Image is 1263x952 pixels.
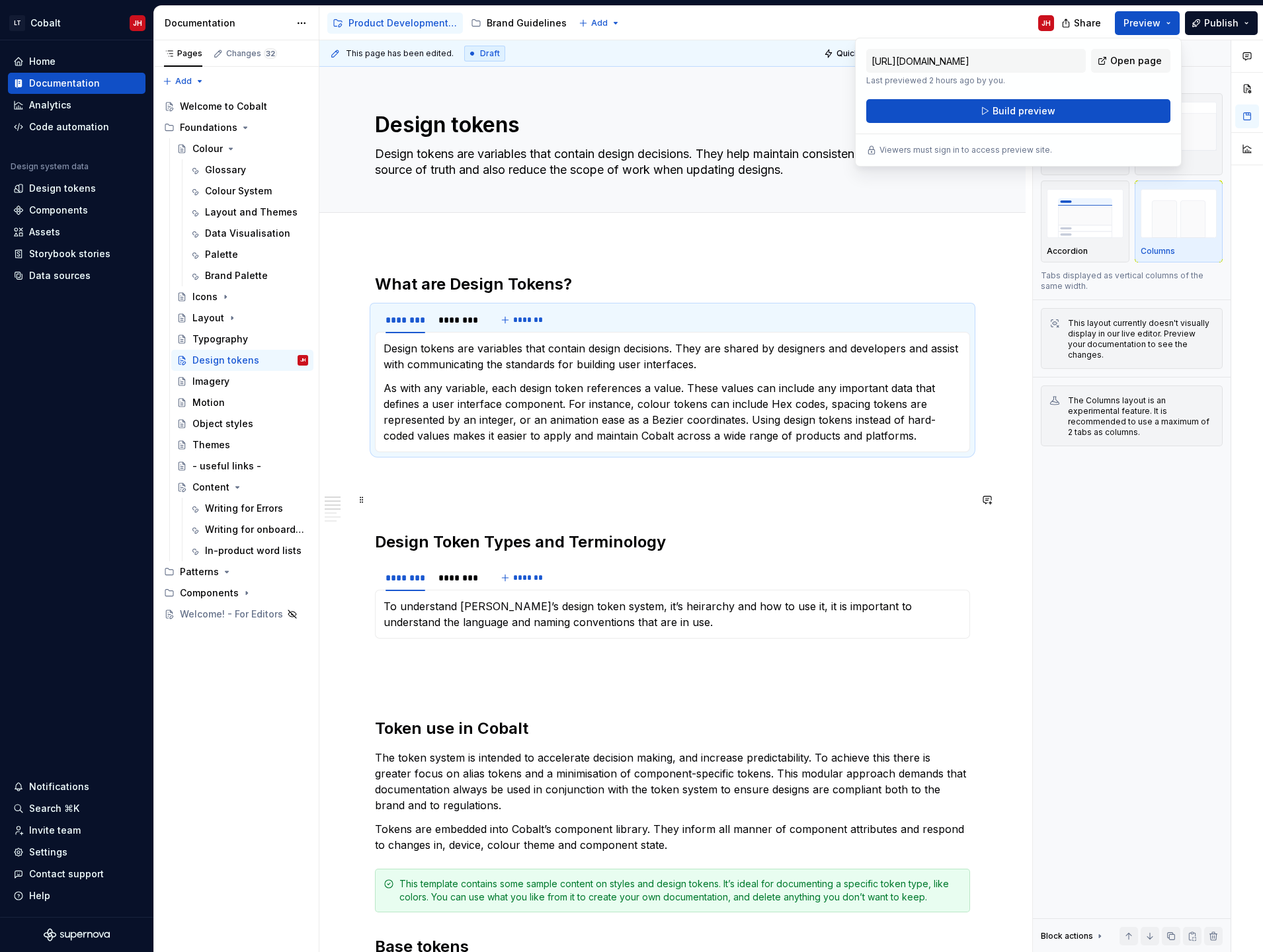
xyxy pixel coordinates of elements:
div: Block actions [1041,931,1093,941]
button: Build preview [866,99,1170,123]
a: Typography [171,329,313,350]
div: Product Development Guidelines [348,17,458,30]
a: Supernova Logo [44,928,110,941]
div: Invite team [29,824,81,837]
div: Settings [29,846,67,859]
div: Data Visualisation [205,227,290,240]
div: Changes [226,48,277,59]
button: Add [159,72,208,91]
div: Writing for Errors [205,502,283,515]
a: Data Visualisation [184,223,313,244]
p: Design tokens are variables that contain design decisions. They are shared by designers and devel... [384,340,961,372]
a: - useful links - [171,456,313,477]
div: Assets [29,225,60,239]
div: Notifications [29,780,89,793]
a: Documentation [8,73,145,94]
a: Layout and Themes [184,202,313,223]
h2: Token use in Cobalt [375,718,970,739]
span: This page has been edited. [346,48,454,59]
a: Colour System [184,180,313,202]
div: Layout and Themes [205,206,298,219]
div: Design system data [11,161,89,172]
a: Brand Guidelines [466,13,572,34]
div: In-product word lists [205,544,302,557]
a: Design tokens [8,178,145,199]
a: Brand Palette [184,265,313,286]
div: Patterns [159,561,313,582]
div: This template contains some sample content on styles and design tokens. It’s ideal for documentin... [399,877,961,904]
div: Motion [192,396,225,409]
div: Welcome to Cobalt [180,100,267,113]
span: Build preview [993,104,1055,118]
div: Components [159,582,313,604]
button: Help [8,885,145,906]
a: Code automation [8,116,145,138]
p: The token system is intended to accelerate decision making, and increase predictability. To achie... [375,750,970,813]
div: Contact support [29,867,104,881]
img: placeholder [1141,189,1217,237]
div: Code automation [29,120,109,134]
div: JH [133,18,142,28]
a: Storybook stories [8,243,145,264]
a: Palette [184,244,313,265]
div: Design tokens [29,182,96,195]
h2: Design Token Types and Terminology [375,532,970,553]
span: Preview [1123,17,1161,30]
div: Analytics [29,99,71,112]
a: Layout [171,307,313,329]
div: Brand Guidelines [487,17,567,30]
span: Quick preview [836,48,893,59]
a: Design tokensJH [171,350,313,371]
span: Add [175,76,192,87]
div: - useful links - [192,459,261,473]
div: Documentation [29,77,100,90]
span: Draft [480,48,500,59]
p: Tokens are embedded into Cobalt’s component library. They inform all manner of component attribut... [375,821,970,853]
a: Welcome to Cobalt [159,96,313,117]
div: Page tree [327,10,572,36]
div: Writing for onboarding [205,523,306,536]
a: Motion [171,392,313,413]
div: Design tokens [192,354,259,367]
div: Block actions [1041,927,1105,945]
a: Product Development Guidelines [327,13,463,34]
a: Data sources [8,265,145,286]
div: JH [1041,18,1051,28]
button: placeholderAccordion [1041,180,1129,262]
div: Foundations [159,117,313,138]
div: Object styles [192,417,253,430]
a: Open page [1091,49,1170,73]
textarea: Design tokens are variables that contain design decisions. They help maintain consistency by bein... [372,143,967,180]
button: Publish [1185,11,1258,35]
div: Search ⌘K [29,802,79,815]
span: Publish [1204,17,1239,30]
div: Colour System [205,184,272,198]
span: Share [1074,17,1101,30]
p: Accordion [1047,246,1088,257]
a: Colour [171,138,313,159]
a: Content [171,477,313,498]
h2: What are Design Tokens? [375,274,970,295]
button: LTCobaltJH [3,9,151,37]
div: Cobalt [30,17,61,30]
button: Contact support [8,863,145,885]
a: Glossary [184,159,313,180]
p: Columns [1141,246,1175,257]
div: Help [29,889,50,902]
div: Imagery [192,375,229,388]
p: Tabs displayed as vertical columns of the same width. [1041,270,1223,292]
span: Open page [1110,54,1162,67]
div: Components [180,586,239,600]
div: Palette [205,248,238,261]
div: Layout [192,311,224,325]
button: Search ⌘K [8,798,145,819]
div: Foundations [180,121,237,134]
div: The Columns layout is an experimental feature. It is recommended to use a maximum of 2 tabs as co... [1068,395,1214,438]
div: This layout currently doesn't visually display in our live editor. Preview your documentation to ... [1068,318,1214,360]
a: Welcome! - For Editors [159,604,313,625]
a: Object styles [171,413,313,434]
div: Pages [164,48,202,59]
button: Preview [1115,11,1180,35]
p: As with any variable, each design token references a value. These values can include any importan... [384,380,961,444]
div: Colour [192,142,223,155]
